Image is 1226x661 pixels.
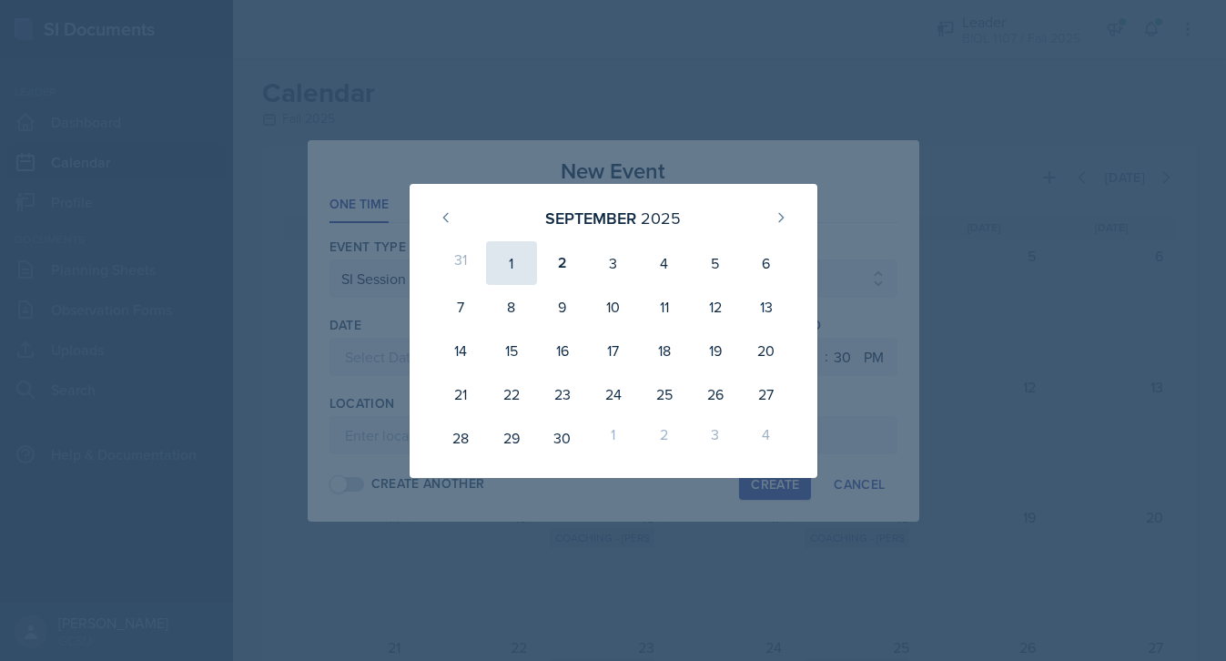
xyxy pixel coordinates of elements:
div: 10 [588,285,639,329]
div: 22 [486,372,537,416]
div: 1 [486,241,537,285]
div: 16 [537,329,588,372]
div: 6 [741,241,792,285]
div: 29 [486,416,537,460]
div: 3 [690,416,741,460]
div: 4 [639,241,690,285]
div: 15 [486,329,537,372]
div: 28 [435,416,486,460]
div: 7 [435,285,486,329]
div: 11 [639,285,690,329]
div: 25 [639,372,690,416]
div: 21 [435,372,486,416]
div: 1 [588,416,639,460]
div: 3 [588,241,639,285]
div: 24 [588,372,639,416]
div: 9 [537,285,588,329]
div: 31 [435,241,486,285]
div: 19 [690,329,741,372]
div: 2025 [641,206,681,230]
div: 8 [486,285,537,329]
div: 23 [537,372,588,416]
div: September [545,206,636,230]
div: 20 [741,329,792,372]
div: 27 [741,372,792,416]
div: 4 [741,416,792,460]
div: 17 [588,329,639,372]
div: 14 [435,329,486,372]
div: 18 [639,329,690,372]
div: 5 [690,241,741,285]
div: 30 [537,416,588,460]
div: 26 [690,372,741,416]
div: 2 [537,241,588,285]
div: 12 [690,285,741,329]
div: 13 [741,285,792,329]
div: 2 [639,416,690,460]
